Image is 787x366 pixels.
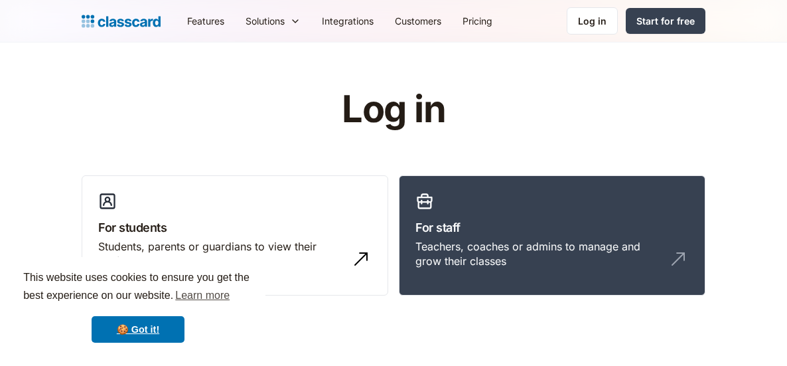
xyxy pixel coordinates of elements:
[98,239,345,269] div: Students, parents or guardians to view their profile and manage bookings
[578,14,607,28] div: Log in
[82,175,388,296] a: For studentsStudents, parents or guardians to view their profile and manage bookings
[98,219,372,236] h3: For students
[11,257,265,355] div: cookieconsent
[415,219,689,236] h3: For staff
[177,6,235,36] a: Features
[636,14,695,28] div: Start for free
[399,175,705,296] a: For staffTeachers, coaches or admins to manage and grow their classes
[452,6,503,36] a: Pricing
[567,7,618,35] a: Log in
[415,239,662,269] div: Teachers, coaches or admins to manage and grow their classes
[311,6,384,36] a: Integrations
[235,6,311,36] div: Solutions
[82,12,161,31] a: Logo
[173,286,232,306] a: learn more about cookies
[92,316,184,343] a: dismiss cookie message
[384,6,452,36] a: Customers
[626,8,705,34] a: Start for free
[23,270,253,306] span: This website uses cookies to ensure you get the best experience on our website.
[246,14,285,28] div: Solutions
[183,89,605,130] h1: Log in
